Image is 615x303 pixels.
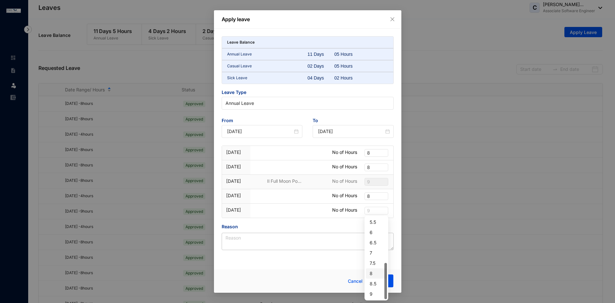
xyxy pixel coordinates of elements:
p: Apply leave [222,15,394,23]
input: Start Date [227,128,293,135]
span: Cancel [348,278,363,285]
span: 8 [367,149,386,156]
p: [DATE] [226,149,246,156]
p: No of Hours [332,207,357,213]
p: [DATE] [226,192,246,199]
button: Close [389,16,396,23]
p: Casual Leave [227,63,308,69]
p: No of Hours [332,192,357,199]
p: [DATE] [226,207,246,213]
span: From [222,117,303,125]
p: Leave Balance [227,39,255,46]
div: 8.5 [370,280,383,287]
textarea: Reason [222,233,394,250]
div: 05 Hours [334,63,361,69]
span: Leave Type [222,89,394,97]
span: 8 [367,193,386,200]
div: 8 [366,268,387,279]
span: Annual Leave [225,98,390,108]
p: [DATE] [226,178,246,184]
div: 02 Days [307,63,334,69]
div: 5.5 [370,219,383,226]
button: Cancel [343,275,367,288]
span: 9 [367,178,386,185]
div: 02 Hours [334,75,361,81]
label: Reason [222,223,242,230]
div: 05 Hours [334,51,361,57]
p: Sick Leave [227,75,308,81]
div: 5.5 [366,217,387,227]
input: End Date [318,128,384,135]
p: Annual Leave [227,51,308,57]
div: 9 [366,289,387,299]
p: Il Full Moon Po... [267,178,319,184]
div: 6 [370,229,383,236]
div: 7.5 [366,258,387,268]
span: To [313,117,394,125]
div: 7 [366,248,387,258]
div: 8 [370,270,383,277]
div: 6.5 [370,239,383,246]
div: 6.5 [366,238,387,248]
p: [DATE] [226,164,246,170]
p: No of Hours [332,178,357,184]
div: 04 Days [307,75,334,81]
span: 9 [367,207,386,214]
div: 8.5 [366,279,387,289]
div: 6 [366,227,387,238]
div: 7 [370,249,383,257]
span: close [390,17,395,22]
div: 9 [370,290,383,298]
span: 8 [367,164,386,171]
div: 7.5 [370,260,383,267]
p: No of Hours [332,164,357,170]
p: No of Hours [332,149,357,156]
div: 11 Days [307,51,334,57]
